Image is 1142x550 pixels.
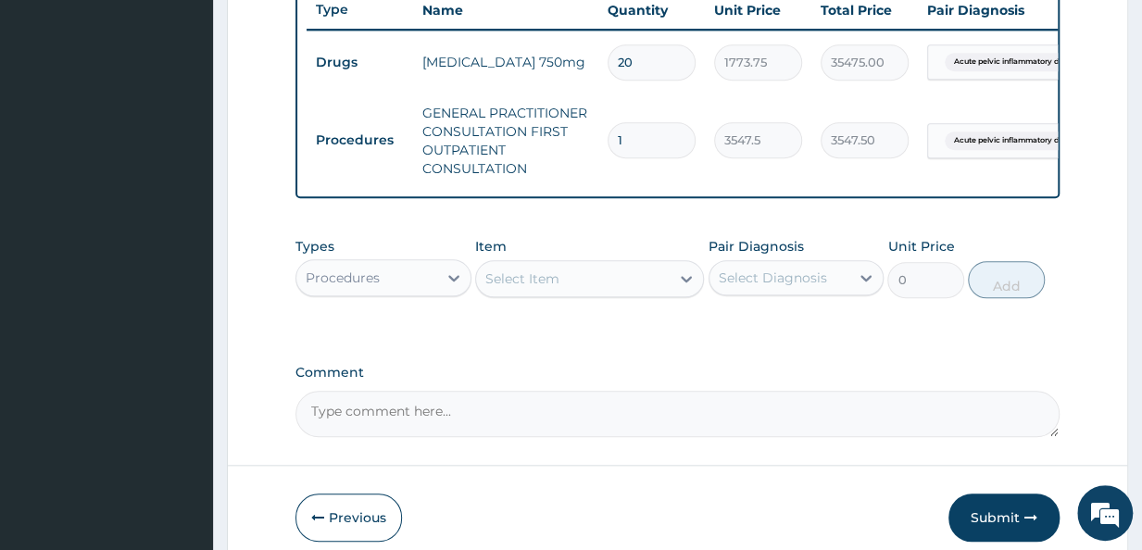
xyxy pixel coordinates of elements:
td: Drugs [307,45,413,80]
td: Procedures [307,123,413,157]
button: Previous [295,494,402,542]
span: We're online! [107,160,256,347]
label: Item [475,237,507,256]
span: Acute pelvic inflammatory dise... [945,131,1085,150]
span: Acute pelvic inflammatory dise... [945,53,1085,71]
div: Select Item [485,269,559,288]
img: d_794563401_company_1708531726252_794563401 [34,93,75,139]
label: Comment [295,365,1060,381]
div: Procedures [306,269,380,287]
div: Minimize live chat window [304,9,348,54]
label: Types [295,239,334,255]
button: Submit [948,494,1060,542]
div: Select Diagnosis [719,269,827,287]
button: Add [968,261,1045,298]
label: Pair Diagnosis [709,237,804,256]
label: Unit Price [887,237,954,256]
textarea: Type your message and hit 'Enter' [9,359,353,424]
td: GENERAL PRACTITIONER CONSULTATION FIRST OUTPATIENT CONSULTATION [413,94,598,187]
div: Chat with us now [96,104,311,128]
td: [MEDICAL_DATA] 750mg [413,44,598,81]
